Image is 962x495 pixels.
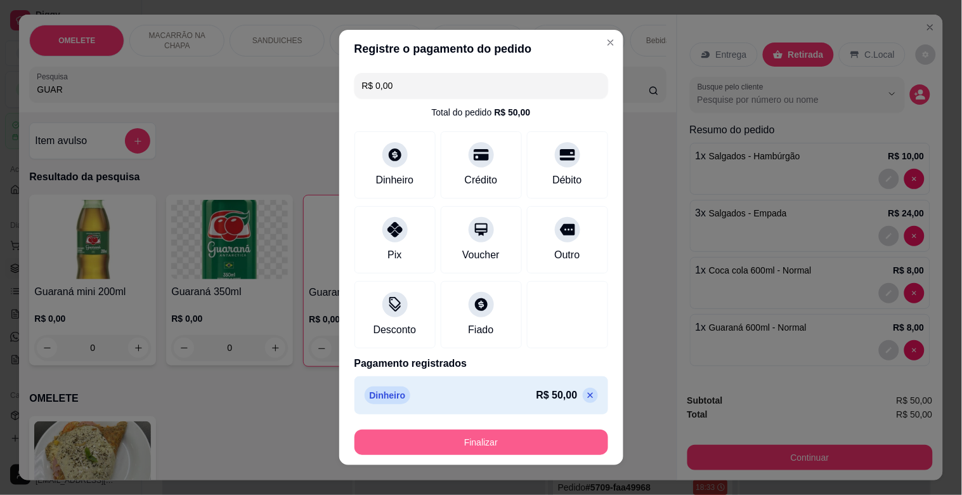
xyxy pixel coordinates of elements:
div: Fiado [468,322,493,338]
button: Finalizar [354,430,608,455]
div: Total do pedido [432,106,531,119]
div: Débito [552,173,582,188]
div: Desconto [374,322,417,338]
header: Registre o pagamento do pedido [339,30,623,68]
div: Dinheiro [376,173,414,188]
div: Voucher [462,247,500,263]
div: R$ 50,00 [495,106,531,119]
div: Crédito [465,173,498,188]
p: Pagamento registrados [354,356,608,371]
input: Ex.: hambúrguer de cordeiro [362,73,601,98]
div: Pix [387,247,401,263]
div: Outro [554,247,580,263]
button: Close [601,32,621,53]
p: Dinheiro [365,386,411,404]
p: R$ 50,00 [536,388,578,403]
